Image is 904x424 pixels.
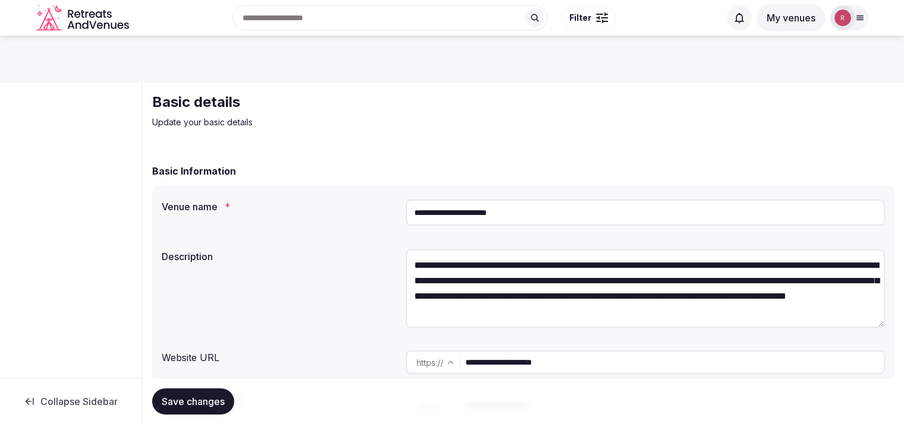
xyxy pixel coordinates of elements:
[162,202,396,211] label: Venue name
[757,12,826,24] a: My venues
[162,395,225,407] span: Save changes
[36,5,131,31] a: Visit the homepage
[162,252,396,261] label: Description
[152,93,552,112] h2: Basic details
[10,388,132,414] button: Collapse Sidebar
[40,395,118,407] span: Collapse Sidebar
[36,5,131,31] svg: Retreats and Venues company logo
[152,116,552,128] p: Update your basic details
[562,7,616,29] button: Filter
[757,4,826,31] button: My venues
[162,346,396,365] div: Website URL
[152,388,234,414] button: Save changes
[569,12,591,24] span: Filter
[834,10,851,26] img: robiejavier
[152,164,236,178] h2: Basic Information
